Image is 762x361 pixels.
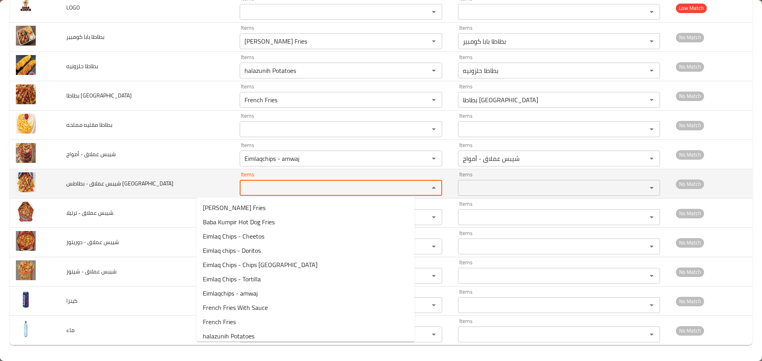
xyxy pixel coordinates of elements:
[16,26,36,46] img: بطاطا بابا كومبير
[676,209,704,218] span: No Match
[66,237,119,247] span: شيبس عملاق - دوريتوز
[203,246,261,255] span: Eimlaq chips - Doritos
[428,94,439,105] button: Open
[203,331,254,341] span: halazunih Potatoes
[16,231,36,251] img: شيبس عملاق - دوريتوز
[203,274,261,284] span: Eimlaq Chips - Tortilla
[66,149,116,159] span: شيبس عملاق - أمواج
[428,212,439,223] button: Open
[428,300,439,311] button: Open
[676,267,704,277] span: No Match
[676,4,707,13] span: Low Match
[66,32,104,42] span: بطاطا بابا كومبير
[646,36,657,47] button: Open
[16,172,36,192] img: شيبس عملاق - بطاطس عمان
[16,143,36,163] img: شيبس عملاق - أمواج
[428,241,439,252] button: Open
[66,208,114,218] span: شيبس عملاق - ترتيلا
[646,94,657,105] button: Open
[203,217,275,227] span: Baba Kumpir Hot Dog Fries
[66,61,98,71] span: بطاطا حلزونيه
[66,325,75,335] span: ماء
[203,317,236,327] span: French Fries
[676,62,704,71] span: No Match
[16,202,36,222] img: شيبس عملاق - ترتيلا
[646,270,657,281] button: Open
[16,84,36,104] img: بطاطا مقلية
[16,290,36,309] img: كينزا
[428,182,439,193] button: Close
[676,238,704,247] span: No Match
[16,260,36,280] img: شيبس عملاق - شيتوز
[203,260,317,269] span: Eimlaq Chips - Chips [GEOGRAPHIC_DATA]
[16,114,36,134] img: بطاطا مقليه مملحه
[428,124,439,135] button: Open
[646,153,657,164] button: Open
[646,65,657,76] button: Open
[646,300,657,311] button: Open
[646,6,657,17] button: Open
[66,2,80,13] span: LOGO
[428,153,439,164] button: Open
[66,296,77,306] span: كينزا
[676,150,704,159] span: No Match
[16,319,36,339] img: ماء
[66,178,173,189] span: شيبس عملاق - بطاطس [GEOGRAPHIC_DATA]
[676,92,704,101] span: No Match
[428,270,439,281] button: Open
[428,36,439,47] button: Open
[676,180,704,189] span: No Match
[16,55,36,75] img: بطاطا حلزونيه
[203,231,264,241] span: Eimlaq Chips - Cheetos
[203,303,268,312] span: French Fries With Sauce
[646,182,657,193] button: Open
[676,121,704,130] span: No Match
[676,326,704,335] span: No Match
[646,241,657,252] button: Open
[646,212,657,223] button: Open
[203,288,258,298] span: Eimlaqchips - amwaj
[428,65,439,76] button: Open
[428,329,439,340] button: Open
[676,33,704,42] span: No Match
[203,203,266,212] span: [PERSON_NAME] Fries
[646,124,657,135] button: Open
[66,120,112,130] span: بطاطا مقليه مملحه
[646,329,657,340] button: Open
[428,6,439,17] button: Open
[66,90,132,101] span: بطاطا [GEOGRAPHIC_DATA]
[676,297,704,306] span: No Match
[66,266,117,277] span: شيبس عملاق - شيتوز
